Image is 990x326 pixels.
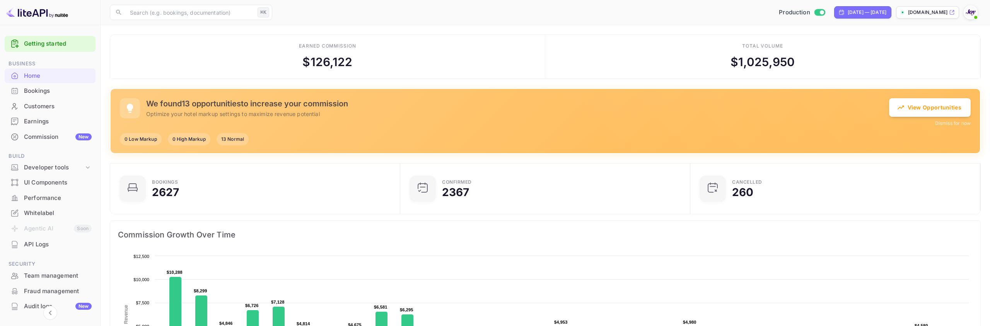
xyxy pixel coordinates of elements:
[136,300,149,305] text: $7,500
[6,6,68,19] img: LiteAPI logo
[442,180,472,184] div: Confirmed
[24,102,92,111] div: Customers
[24,72,92,80] div: Home
[400,307,413,312] text: $6,295
[24,87,92,96] div: Bookings
[5,237,96,251] a: API Logs
[299,43,356,49] div: Earned commission
[5,284,96,299] div: Fraud management
[5,152,96,160] span: Build
[5,130,96,145] div: CommissionNew
[5,84,96,98] a: Bookings
[5,206,96,220] a: Whitelabel
[742,43,783,49] div: Total volume
[24,287,92,296] div: Fraud management
[75,133,92,140] div: New
[776,8,828,17] div: Switch to Sandbox mode
[732,180,762,184] div: CANCELLED
[5,299,96,314] div: Audit logsNew
[5,237,96,252] div: API Logs
[908,9,947,16] p: [DOMAIN_NAME]
[152,180,178,184] div: Bookings
[5,130,96,144] a: CommissionNew
[683,320,696,324] text: $4,980
[302,53,352,71] div: $ 126,122
[146,110,889,118] p: Optimize your hotel markup settings to maximize revenue potential
[24,178,92,187] div: UI Components
[5,99,96,113] a: Customers
[24,240,92,249] div: API Logs
[5,260,96,268] span: Security
[24,302,92,311] div: Audit logs
[5,299,96,313] a: Audit logsNew
[5,99,96,114] div: Customers
[5,161,96,174] div: Developer tools
[297,321,310,326] text: $4,814
[24,271,92,280] div: Team management
[964,6,977,19] img: With Joy
[5,175,96,190] div: UI Components
[442,187,469,198] div: 2367
[146,99,889,108] h5: We found 13 opportunities to increase your commission
[217,136,249,143] span: 13 Normal
[554,320,568,324] text: $4,953
[5,84,96,99] div: Bookings
[133,277,149,282] text: $10,000
[889,98,971,117] button: View Opportunities
[24,163,84,172] div: Developer tools
[732,187,753,198] div: 260
[245,303,259,308] text: $6,726
[5,36,96,52] div: Getting started
[5,191,96,205] a: Performance
[848,9,886,16] div: [DATE] — [DATE]
[118,229,973,241] span: Commission Growth Over Time
[120,136,162,143] span: 0 Low Markup
[24,209,92,218] div: Whitelabel
[5,191,96,206] div: Performance
[5,68,96,83] a: Home
[75,303,92,310] div: New
[24,133,92,142] div: Commission
[152,187,179,198] div: 2627
[5,60,96,68] span: Business
[271,300,285,304] text: $7,128
[5,114,96,129] div: Earnings
[374,305,387,309] text: $6,581
[5,268,96,283] a: Team management
[731,53,795,71] div: $ 1,025,950
[5,206,96,221] div: Whitelabel
[779,8,810,17] span: Production
[24,39,92,48] a: Getting started
[123,305,129,324] text: Revenue
[219,321,233,326] text: $4,846
[194,288,207,293] text: $8,299
[258,7,269,17] div: ⌘K
[24,117,92,126] div: Earnings
[167,270,183,275] text: $10,288
[24,194,92,203] div: Performance
[5,175,96,189] a: UI Components
[5,114,96,128] a: Earnings
[43,306,57,320] button: Collapse navigation
[935,120,971,127] button: Dismiss for now
[168,136,210,143] span: 0 High Markup
[125,5,254,20] input: Search (e.g. bookings, documentation)
[133,254,149,259] text: $12,500
[5,284,96,298] a: Fraud management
